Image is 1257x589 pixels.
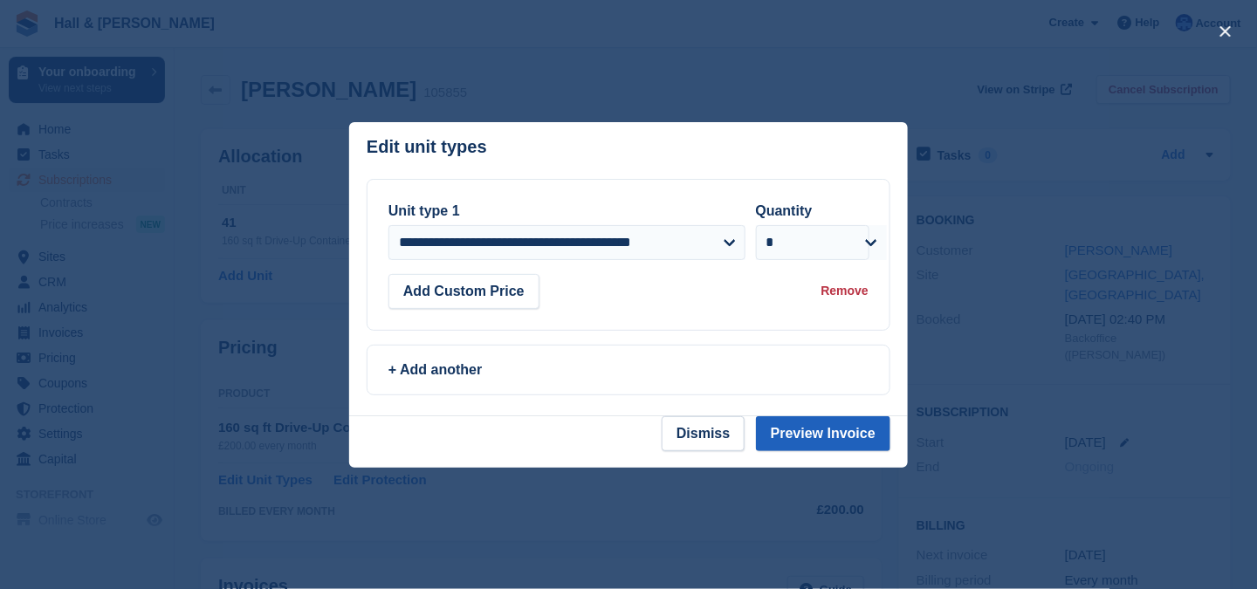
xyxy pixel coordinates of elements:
button: Preview Invoice [756,416,890,451]
button: close [1212,17,1240,45]
label: Unit type 1 [388,203,460,218]
div: Remove [821,282,869,300]
label: Quantity [756,203,813,218]
p: Edit unit types [367,137,487,157]
button: Add Custom Price [388,274,539,309]
button: Dismiss [662,416,745,451]
a: + Add another [367,345,890,395]
div: + Add another [388,360,869,380]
